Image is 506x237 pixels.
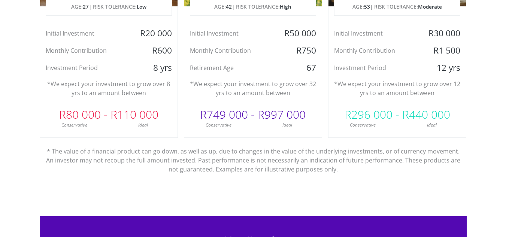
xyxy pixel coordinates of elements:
div: R1 500 [420,45,466,56]
div: R30 000 [420,28,466,39]
span: 27 [83,3,89,10]
div: 12 yrs [420,62,466,73]
div: R296 000 - R440 000 [328,103,466,126]
span: 42 [226,3,232,10]
div: Ideal [109,122,178,128]
div: Conservative [40,122,109,128]
div: R20 000 [131,28,177,39]
div: Initial Investment [184,28,276,39]
p: * The value of a financial product can go down, as well as up, due to changes in the value of the... [45,138,461,174]
div: Conservative [184,122,253,128]
div: Initial Investment [40,28,132,39]
div: R50 000 [276,28,322,39]
div: Conservative [328,122,397,128]
div: 8 yrs [131,62,177,73]
div: Ideal [397,122,466,128]
div: Monthly Contribution [328,45,420,56]
div: Investment Period [328,62,420,73]
span: 53 [364,3,370,10]
p: *We expect your investment to grow over 12 yrs to an amount between [334,79,460,97]
span: Low [137,3,146,10]
div: R750 [276,45,322,56]
div: 67 [276,62,322,73]
div: Investment Period [40,62,132,73]
p: *We expect your investment to grow over 32 yrs to an amount between [190,79,316,97]
span: Moderate [418,3,442,10]
div: R80 000 - R110 000 [40,103,178,126]
div: R749 000 - R997 000 [184,103,322,126]
div: Monthly Contribution [40,45,132,56]
div: Ideal [253,122,322,128]
div: R600 [131,45,177,56]
div: Initial Investment [328,28,420,39]
div: Retirement Age [184,62,276,73]
div: Monthly Contribution [184,45,276,56]
span: High [280,3,291,10]
p: *We expect your investment to grow over 8 yrs to an amount between [46,79,172,97]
